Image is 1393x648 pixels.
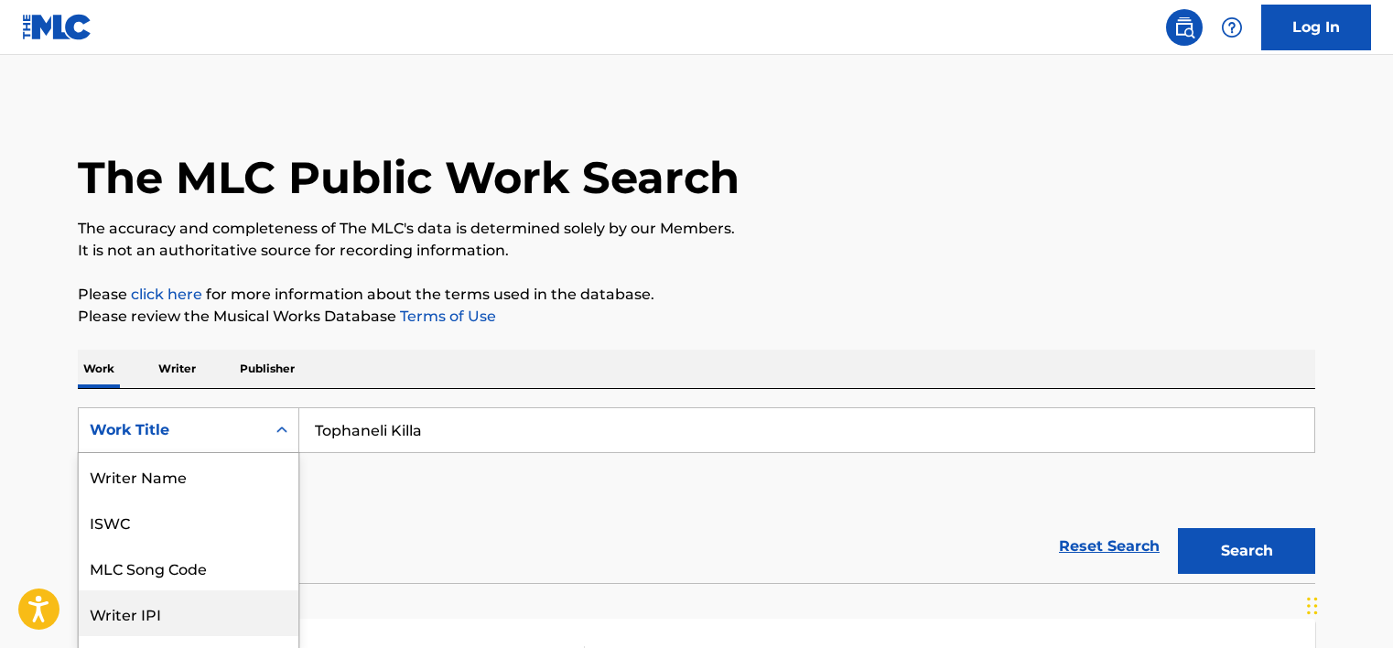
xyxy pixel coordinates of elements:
div: চ্যাট উইজেট [1301,560,1393,648]
img: MLC Logo [22,14,92,40]
div: Writer Name [79,453,298,499]
div: Writer IPI [79,590,298,636]
div: ISWC [79,499,298,545]
h1: The MLC Public Work Search [78,150,740,205]
div: Help [1214,9,1250,46]
iframe: Chat Widget [1301,560,1393,648]
a: Log In [1261,5,1371,50]
p: Work [78,350,120,388]
a: click here [131,286,202,303]
img: help [1221,16,1243,38]
button: Search [1178,528,1315,574]
p: Please review the Musical Works Database [78,306,1315,328]
a: Reset Search [1050,526,1169,567]
form: Search Form [78,407,1315,583]
div: MLC Song Code [79,545,298,590]
p: Publisher [234,350,300,388]
p: It is not an authoritative source for recording information. [78,240,1315,262]
p: The accuracy and completeness of The MLC's data is determined solely by our Members. [78,218,1315,240]
a: Public Search [1166,9,1203,46]
p: Writer [153,350,201,388]
img: search [1173,16,1195,38]
p: Please for more information about the terms used in the database. [78,284,1315,306]
div: Work Title [90,419,254,441]
div: টেনে আনুন [1307,578,1318,633]
a: Terms of Use [396,308,496,325]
